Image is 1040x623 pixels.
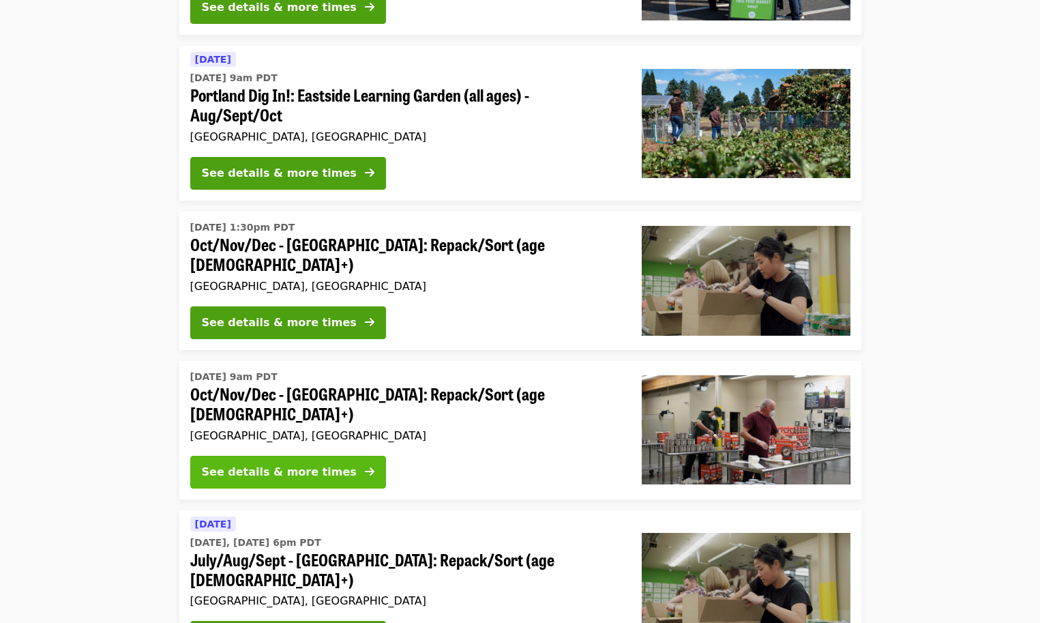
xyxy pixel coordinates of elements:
i: arrow-right icon [365,166,374,179]
div: See details & more times [202,464,357,480]
div: [GEOGRAPHIC_DATA], [GEOGRAPHIC_DATA] [190,594,620,607]
div: [GEOGRAPHIC_DATA], [GEOGRAPHIC_DATA] [190,429,620,442]
span: [DATE] [195,519,231,530]
div: See details & more times [202,315,357,331]
i: arrow-right icon [365,1,374,14]
img: Portland Dig In!: Eastside Learning Garden (all ages) - Aug/Sept/Oct organized by Oregon Food Bank [642,69,850,178]
button: See details & more times [190,306,386,339]
span: Oct/Nov/Dec - [GEOGRAPHIC_DATA]: Repack/Sort (age [DEMOGRAPHIC_DATA]+) [190,384,620,424]
img: Oct/Nov/Dec - Portland: Repack/Sort (age 8+) organized by Oregon Food Bank [642,226,850,335]
a: See details for "Portland Dig In!: Eastside Learning Garden (all ages) - Aug/Sept/Oct" [179,46,861,201]
button: See details & more times [190,456,386,489]
span: Oct/Nov/Dec - [GEOGRAPHIC_DATA]: Repack/Sort (age [DEMOGRAPHIC_DATA]+) [190,235,620,274]
span: July/Aug/Sept - [GEOGRAPHIC_DATA]: Repack/Sort (age [DEMOGRAPHIC_DATA]+) [190,550,620,590]
button: See details & more times [190,157,386,190]
span: [DATE] [195,54,231,65]
a: See details for "Oct/Nov/Dec - Portland: Repack/Sort (age 16+)" [179,361,861,499]
a: See details for "Oct/Nov/Dec - Portland: Repack/Sort (age 8+)" [179,212,861,350]
span: Portland Dig In!: Eastside Learning Garden (all ages) - Aug/Sept/Oct [190,85,620,125]
i: arrow-right icon [365,316,374,329]
time: [DATE], [DATE] 6pm PDT [190,536,321,550]
time: [DATE] 1:30pm PDT [190,220,295,235]
img: Oct/Nov/Dec - Portland: Repack/Sort (age 16+) organized by Oregon Food Bank [642,375,850,484]
i: arrow-right icon [365,465,374,478]
time: [DATE] 9am PDT [190,370,278,384]
time: [DATE] 9am PDT [190,71,278,85]
div: See details & more times [202,165,357,182]
div: [GEOGRAPHIC_DATA], [GEOGRAPHIC_DATA] [190,280,620,293]
div: [GEOGRAPHIC_DATA], [GEOGRAPHIC_DATA] [190,130,620,143]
